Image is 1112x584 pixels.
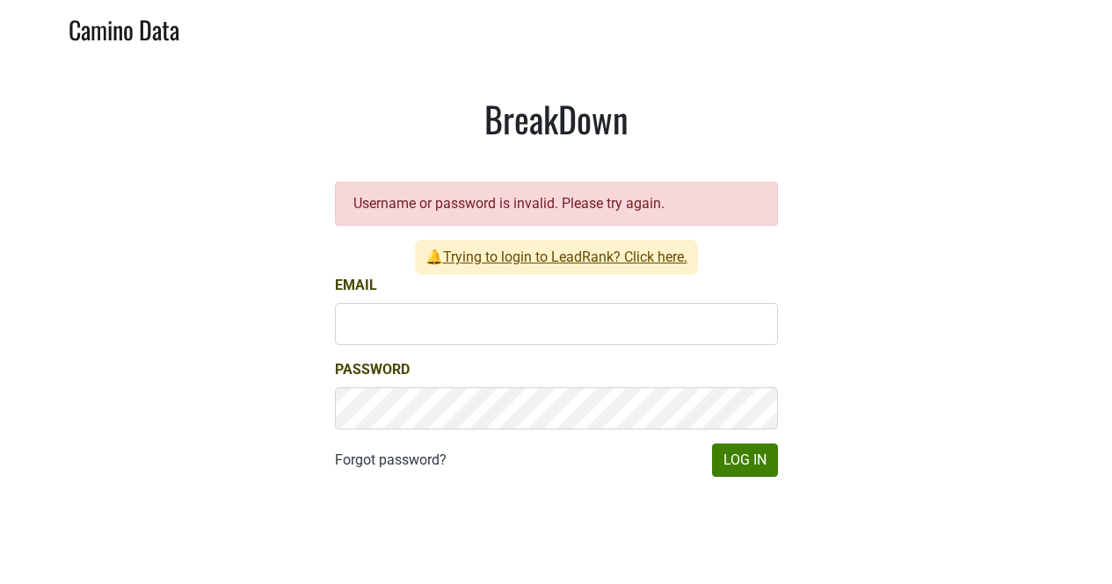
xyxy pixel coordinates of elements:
h1: BreakDown [335,97,778,140]
label: Password [335,359,410,380]
a: Camino Data [69,7,179,48]
a: Forgot password? [335,450,447,471]
span: 🔔 [415,240,698,275]
label: Email [335,275,377,296]
a: Trying to login to LeadRank? Click here. [443,249,687,265]
button: Log In [712,443,778,477]
div: Username or password is invalid. Please try again. [335,182,778,226]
